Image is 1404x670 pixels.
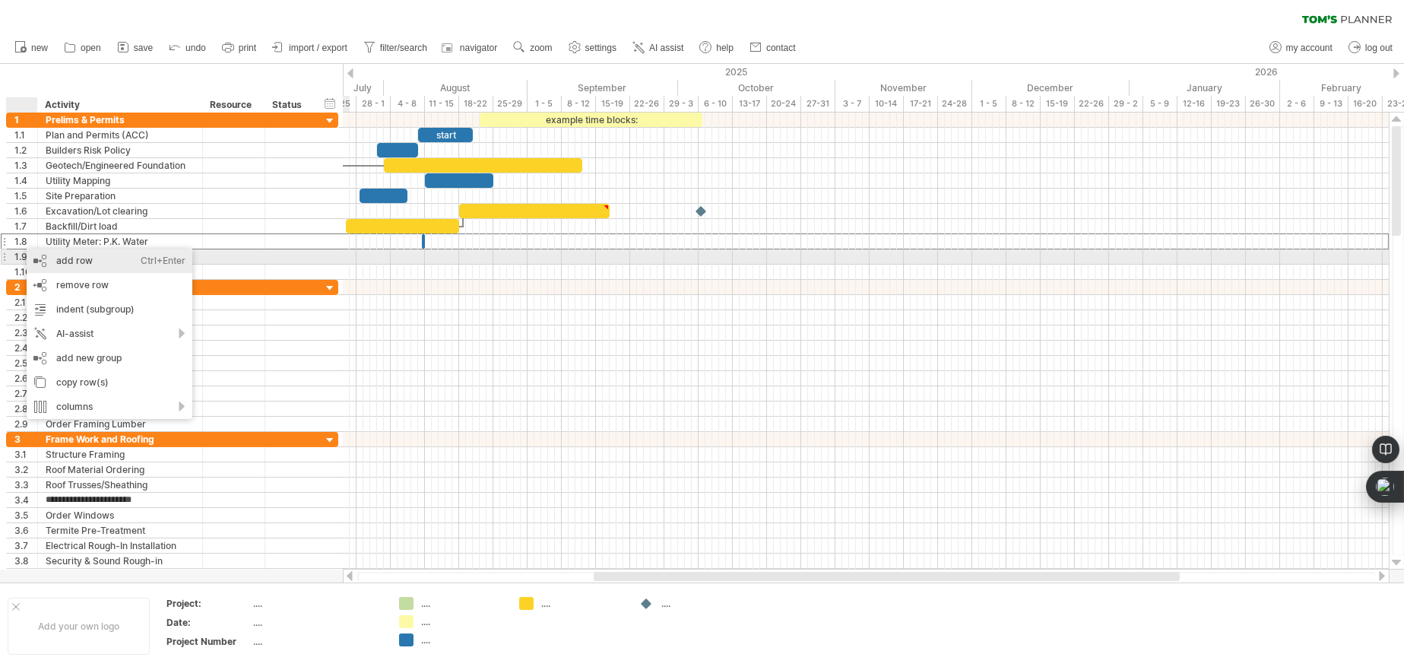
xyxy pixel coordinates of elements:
[253,597,381,610] div: ....
[218,38,261,58] a: print
[1109,96,1143,112] div: 29 - 2
[46,113,195,127] div: Prelims & Permits
[664,96,699,112] div: 29 - 3
[81,43,101,53] span: open
[460,43,497,53] span: navigator
[210,97,256,113] div: Resource
[46,128,195,142] div: Plan and Permits (ACC)
[46,432,195,446] div: Frame Work and Roofing
[14,204,37,218] div: 1.6
[46,538,195,553] div: Electrical Rough-In Installation
[421,633,504,646] div: ....
[565,38,621,58] a: settings
[14,295,37,310] div: 2.1
[134,43,153,53] span: save
[14,249,37,264] div: 1.9
[421,615,504,628] div: ....
[253,616,381,629] div: ....
[699,96,733,112] div: 6 - 10
[289,43,347,53] span: import / export
[14,356,37,370] div: 2.5
[27,346,192,370] div: add new group
[630,96,664,112] div: 22-26
[528,80,678,96] div: September 2025
[14,478,37,492] div: 3.3
[14,128,37,142] div: 1.1
[972,96,1006,112] div: 1 - 5
[14,371,37,386] div: 2.6
[596,96,630,112] div: 15-19
[14,189,37,203] div: 1.5
[60,38,106,58] a: open
[1246,96,1280,112] div: 26-30
[1130,80,1280,96] div: January 2026
[14,219,37,233] div: 1.7
[585,43,616,53] span: settings
[678,80,835,96] div: October 2025
[1345,38,1397,58] a: log out
[661,597,744,610] div: ....
[46,569,195,583] div: Order Exterior Brick/Rock
[904,96,938,112] div: 17-21
[46,462,195,477] div: Roof Material Ordering
[14,462,37,477] div: 3.2
[972,80,1130,96] div: December 2025
[384,80,528,96] div: August 2025
[716,43,734,53] span: help
[528,96,562,112] div: 1 - 5
[357,96,391,112] div: 28 - 1
[766,43,796,53] span: contact
[1280,96,1314,112] div: 2 - 6
[14,554,37,568] div: 3.8
[239,43,256,53] span: print
[1365,43,1393,53] span: log out
[14,234,37,249] div: 1.8
[46,173,195,188] div: Utility Mapping
[1349,96,1383,112] div: 16-20
[14,173,37,188] div: 1.4
[1143,96,1177,112] div: 5 - 9
[530,43,552,53] span: zoom
[46,143,195,157] div: Builders Risk Policy
[493,96,528,112] div: 25-29
[1006,96,1041,112] div: 8 - 12
[46,417,195,431] div: Order Framing Lumber
[46,478,195,492] div: Roof Trusses/Sheathing
[46,204,195,218] div: Excavation/Lot clearing
[509,38,556,58] a: zoom
[27,249,192,273] div: add row
[1314,96,1349,112] div: 9 - 13
[767,96,801,112] div: 20-24
[8,598,150,655] div: Add your own logo
[27,297,192,322] div: indent (subgroup)
[14,341,37,355] div: 2.4
[46,158,195,173] div: Geotech/Engineered Foundation
[27,395,192,419] div: columns
[459,96,493,112] div: 18-22
[46,523,195,538] div: Termite Pre-Treatment
[14,447,37,462] div: 3.1
[1041,96,1075,112] div: 15-19
[14,386,37,401] div: 2.7
[835,80,972,96] div: November 2025
[46,447,195,462] div: Structure Framing
[629,38,688,58] a: AI assist
[46,554,195,568] div: Security & Sound Rough-in
[733,96,767,112] div: 13-17
[268,38,352,58] a: import / export
[835,96,870,112] div: 3 - 7
[27,370,192,395] div: copy row(s)
[113,38,157,58] a: save
[56,279,109,291] span: remove row
[14,310,37,325] div: 2.2
[166,597,250,610] div: Project:
[418,128,473,142] div: start
[14,143,37,157] div: 1.2
[31,43,48,53] span: new
[27,322,192,346] div: AI-assist
[1075,96,1109,112] div: 22-26
[14,538,37,553] div: 3.7
[11,38,52,58] a: new
[46,219,195,233] div: Backfill/Dirt load
[14,265,37,279] div: 1.10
